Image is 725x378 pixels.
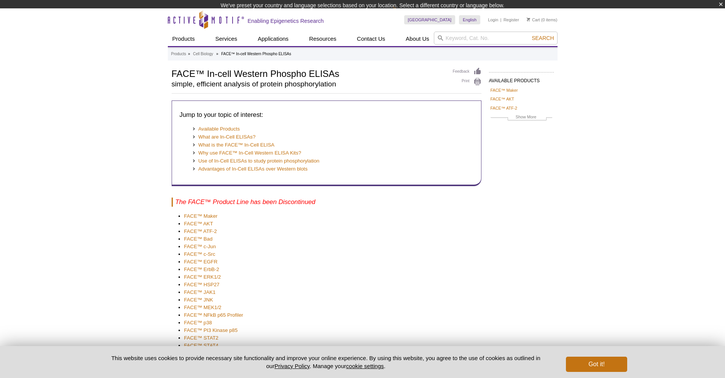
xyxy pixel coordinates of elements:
a: FACE™ p38 [184,319,212,327]
a: Use of In-Cell ELISAs to study protein phosphorylation [192,157,320,165]
a: FACE™ NFkB p65 Profiler [184,311,243,319]
a: FACE™ AKT [491,96,514,102]
a: FACE™ c-Src [184,250,215,258]
img: Change Here [393,6,413,24]
a: Register [504,17,519,22]
button: cookie settings [346,363,384,369]
input: Keyword, Cat. No. [434,32,558,45]
li: » [188,52,190,56]
li: | [500,15,502,24]
a: Advantages of In-Cell ELISAs over Western blots [192,165,308,173]
h1: FACE™ In-cell Western Phospho ELISAs [172,67,445,79]
button: Got it! [566,357,627,372]
button: Search [529,35,556,41]
a: FACE™ EGFR [184,258,218,266]
a: Privacy Policy [274,363,309,369]
a: FACE™ Maker [491,87,518,94]
a: Login [488,17,498,22]
a: FACE™ PI3 Kinase p85 [184,327,238,334]
h2: AVAILABLE PRODUCTS [489,72,554,86]
a: FACE™ Bad [184,235,213,243]
a: FACE™ ErbB-2 [184,266,219,273]
a: FACE™ STAT2 [184,334,218,342]
a: Resources [304,32,341,46]
a: Available Products [192,125,240,133]
span: The FACE™ Product Line has been Discontinued [175,198,315,206]
a: What are In-Cell ELISAs? [192,133,256,141]
a: Why use FACE™ In-Cell Western ELISA Kits? [192,149,301,157]
h2: Enabling Epigenetics Research [248,18,324,24]
li: » [216,52,218,56]
img: Your Cart [527,18,530,21]
li: (0 items) [527,15,558,24]
h3: Jump to your topic of interest: [180,110,473,120]
a: Show More [491,113,552,122]
a: About Us [401,32,434,46]
a: Print [453,78,481,86]
a: FACE™ JNK [184,296,213,304]
a: Applications [253,32,293,46]
a: FACE™ Maker [184,212,218,220]
a: FACE™ MEK1/2 [184,304,221,311]
a: FACE™ STAT4 [184,342,218,349]
a: FACE™ c-Jun [184,243,216,250]
h2: simple, efficient analysis of protein phosphorylation [172,81,445,88]
a: What is the FACE™ In-Cell ELISA [192,141,275,149]
a: Cart [527,17,540,22]
a: Products [171,51,186,57]
a: FACE™ ERK1/2 [184,273,221,281]
li: FACE™ In-cell Western Phospho ELISAs [221,52,291,56]
a: Products [168,32,199,46]
a: Services [211,32,242,46]
p: This website uses cookies to provide necessary site functionality and improve your online experie... [98,354,554,370]
a: Contact Us [352,32,390,46]
a: FACE™ AKT [184,220,213,228]
a: English [459,15,480,24]
a: FACE™ JAK1 [184,289,216,296]
a: Cell Biology [193,51,213,57]
a: [GEOGRAPHIC_DATA] [404,15,456,24]
a: Feedback [453,67,481,76]
a: FACE™ ATF-2 [184,228,217,235]
span: Search [532,35,554,41]
a: FACE™ ATF-2 [491,105,518,112]
a: FACE™ HSP27 [184,281,220,289]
